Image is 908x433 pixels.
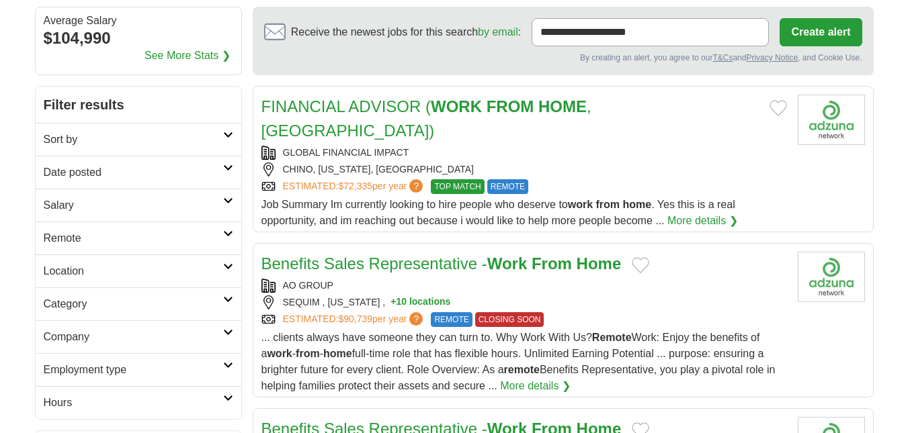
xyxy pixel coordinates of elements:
[261,162,787,177] div: CHINO, [US_STATE], [GEOGRAPHIC_DATA]
[798,252,865,302] img: Company logo
[487,97,534,115] strong: FROM
[338,181,372,191] span: $72,335
[44,164,223,181] h2: Date posted
[44,26,233,50] div: $104,990
[44,197,223,213] h2: Salary
[798,95,865,145] img: Company logo
[44,230,223,246] h2: Remote
[431,312,472,327] span: REMOTE
[770,100,787,116] button: Add to favorite jobs
[264,52,862,64] div: By creating an alert, you agree to our and , and Cookie Use.
[746,53,798,62] a: Privacy Notice
[36,287,241,320] a: Category
[780,18,862,46] button: Create alert
[36,353,241,386] a: Employment type
[283,312,426,327] a: ESTIMATED:$90,739per year?
[44,296,223,312] h2: Category
[44,395,223,411] h2: Hours
[712,53,733,62] a: T&Cs
[475,312,544,327] span: CLOSING SOON
[596,199,620,210] strong: from
[500,378,571,394] a: More details ❯
[267,348,292,359] strong: work
[487,179,528,194] span: REMOTE
[577,254,622,273] strong: Home
[44,329,223,345] h2: Company
[538,97,587,115] strong: HOME
[623,199,652,210] strong: home
[487,254,528,273] strong: Work
[36,156,241,189] a: Date posted
[409,179,423,193] span: ?
[261,254,622,273] a: Benefits Sales Representative -Work From Home
[44,132,223,148] h2: Sort by
[592,332,632,343] strong: Remote
[36,87,241,123] h2: Filter results
[431,97,482,115] strong: WORK
[283,179,426,194] a: ESTIMATED:$72,335per year?
[478,26,518,38] a: by email
[390,295,396,309] span: +
[390,295,450,309] button: +10 locations
[36,386,241,419] a: Hours
[36,123,241,156] a: Sort by
[44,15,233,26] div: Average Salary
[632,257,649,273] button: Add to favorite jobs
[409,312,423,326] span: ?
[323,348,352,359] strong: home
[261,295,787,309] div: SEQUIM , [US_STATE] ,
[568,199,593,210] strong: work
[44,263,223,279] h2: Location
[36,320,241,353] a: Company
[291,24,521,40] span: Receive the newest jobs for this search :
[261,332,776,391] span: ... clients always have someone they can turn to. Why Work With Us? Work: Enjoy the benefits of a...
[431,179,484,194] span: TOP MATCH
[261,97,591,140] a: FINANCIAL ADVISOR (WORK FROM HOME, [GEOGRAPHIC_DATA])
[261,146,787,160] div: GLOBAL FINANCIAL IMPACT
[36,189,241,222] a: Salary
[44,362,223,378] h2: Employment type
[532,254,572,273] strong: From
[36,222,241,254] a: Remote
[338,314,372,324] span: $90,739
[296,348,320,359] strong: from
[667,213,738,229] a: More details ❯
[261,279,787,293] div: AO GROUP
[261,199,735,226] span: Job Summary Im currently looking to hire people who deserve to . Yes this is a real opportunity, ...
[504,364,540,375] strong: remote
[145,48,231,64] a: See More Stats ❯
[36,254,241,287] a: Location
